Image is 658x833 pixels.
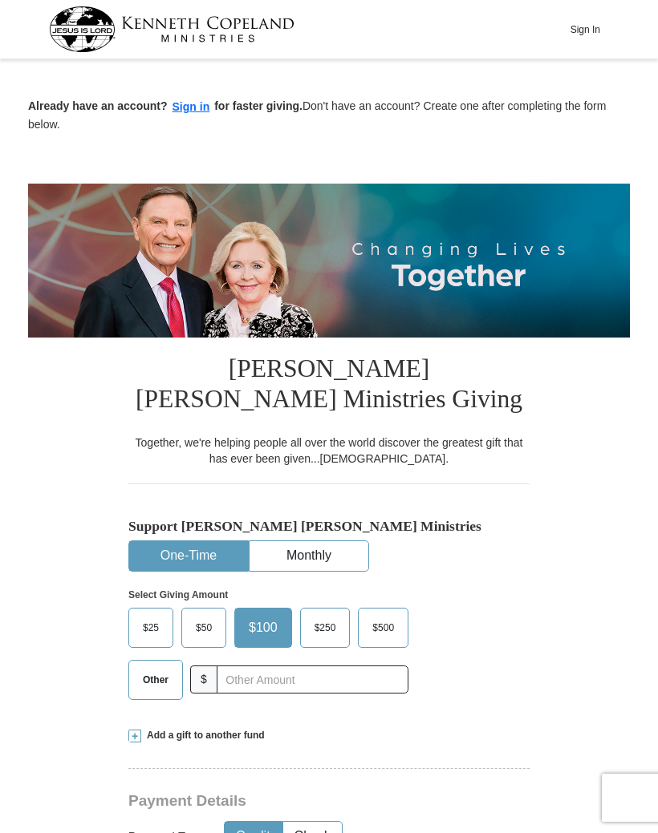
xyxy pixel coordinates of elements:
[168,98,215,116] button: Sign in
[28,98,630,132] p: Don't have an account? Create one after completing the form below.
[561,17,609,42] button: Sign In
[128,589,228,600] strong: Select Giving Amount
[190,665,217,693] span: $
[128,338,530,435] h1: [PERSON_NAME] [PERSON_NAME] Ministries Giving
[141,729,265,742] span: Add a gift to another fund
[135,616,167,640] span: $25
[241,616,286,640] span: $100
[135,668,177,692] span: Other
[28,99,303,112] strong: Already have an account? for faster giving.
[217,665,408,693] input: Other Amount
[128,792,538,811] h3: Payment Details
[49,6,294,52] img: kcm-header-logo.svg
[129,541,248,571] button: One-Time
[250,541,368,571] button: Monthly
[128,518,530,535] h5: Support [PERSON_NAME] [PERSON_NAME] Ministries
[188,616,220,640] span: $50
[128,435,530,467] div: Together, we're helping people all over the world discover the greatest gift that has ever been g...
[307,616,344,640] span: $250
[364,616,402,640] span: $500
